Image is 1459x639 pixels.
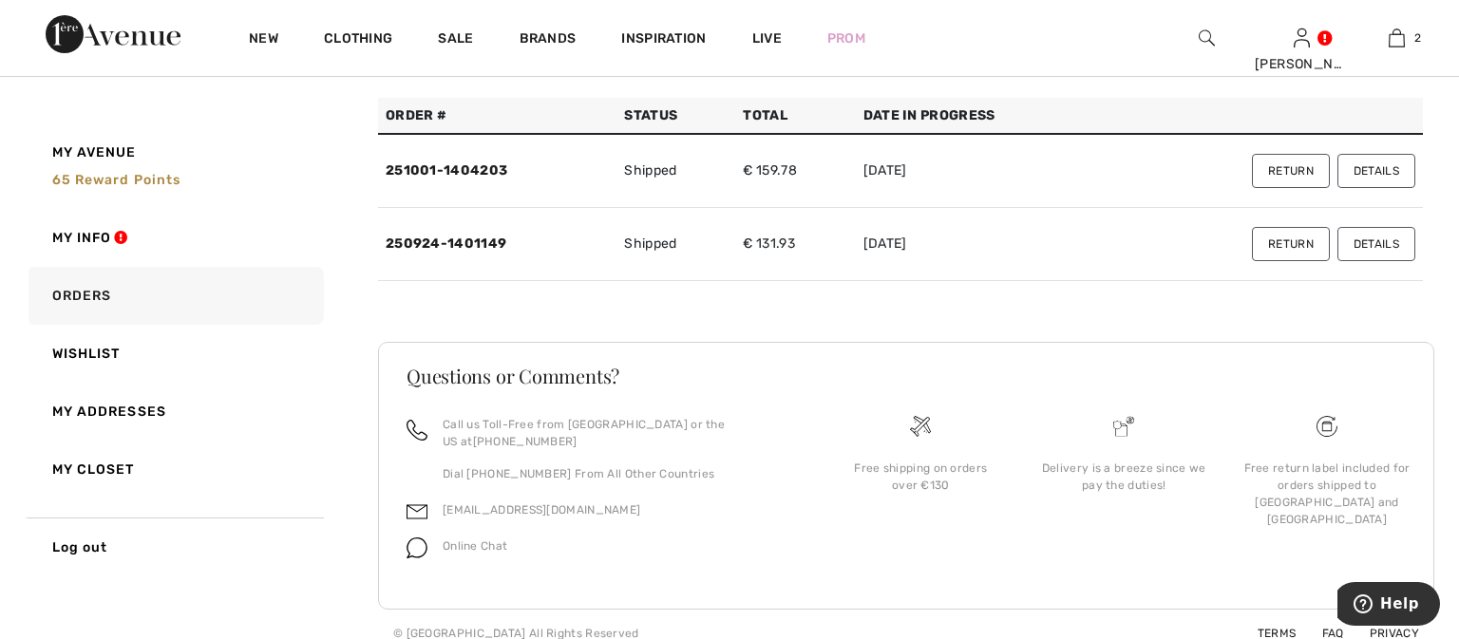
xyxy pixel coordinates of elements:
a: 2 [1350,27,1443,49]
a: 250924-1401149 [386,235,506,252]
div: [PERSON_NAME] [1255,54,1348,74]
span: My Avenue [52,142,137,162]
a: My Info [25,209,324,267]
p: Dial [PHONE_NUMBER] From All Other Countries [443,465,796,482]
img: search the website [1199,27,1215,49]
span: 65 Reward points [52,172,181,188]
a: [EMAIL_ADDRESS][DOMAIN_NAME] [443,503,640,517]
button: Return [1252,227,1330,261]
img: My Bag [1389,27,1405,49]
span: Inspiration [621,30,706,50]
a: Prom [827,28,865,48]
h3: Questions or Comments? [407,366,1406,385]
td: € 159.78 [735,134,855,208]
td: Shipped [616,208,735,281]
a: Sale [438,30,473,50]
button: Details [1337,154,1415,188]
img: My Info [1294,27,1310,49]
a: Live [752,28,782,48]
a: My Addresses [25,383,324,441]
img: email [407,501,427,522]
a: Wishlist [25,325,324,383]
th: Status [616,98,735,134]
img: Delivery is a breeze since we pay the duties! [1113,416,1134,437]
a: Brands [520,30,577,50]
td: [DATE] [856,208,1112,281]
iframe: Opens a widget where you can find more information [1337,582,1440,630]
p: Call us Toll-Free from [GEOGRAPHIC_DATA] or the US at [443,416,796,450]
img: chat [407,537,427,558]
a: Clothing [324,30,392,50]
span: Online Chat [443,539,507,553]
a: Orders [25,267,324,325]
a: [PHONE_NUMBER] [473,435,578,448]
button: Return [1252,154,1330,188]
img: Free shipping on orders over &#8364;130 [1317,416,1337,437]
img: Free shipping on orders over &#8364;130 [910,416,931,437]
td: Shipped [616,134,735,208]
div: Free shipping on orders over €130 [834,460,1007,494]
a: New [249,30,278,50]
a: Sign In [1294,28,1310,47]
th: Order # [378,98,616,134]
div: Delivery is a breeze since we pay the duties! [1037,460,1210,494]
a: My Closet [25,441,324,498]
span: 2 [1414,29,1421,47]
td: € 131.93 [735,208,855,281]
td: [DATE] [856,134,1112,208]
img: call [407,420,427,441]
img: 1ère Avenue [46,15,180,53]
th: Date in Progress [856,98,1112,134]
div: Free return label included for orders shipped to [GEOGRAPHIC_DATA] and [GEOGRAPHIC_DATA] [1241,460,1413,528]
a: Log out [25,517,324,576]
a: 251001-1404203 [386,162,507,179]
th: Total [735,98,855,134]
button: Details [1337,227,1415,261]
